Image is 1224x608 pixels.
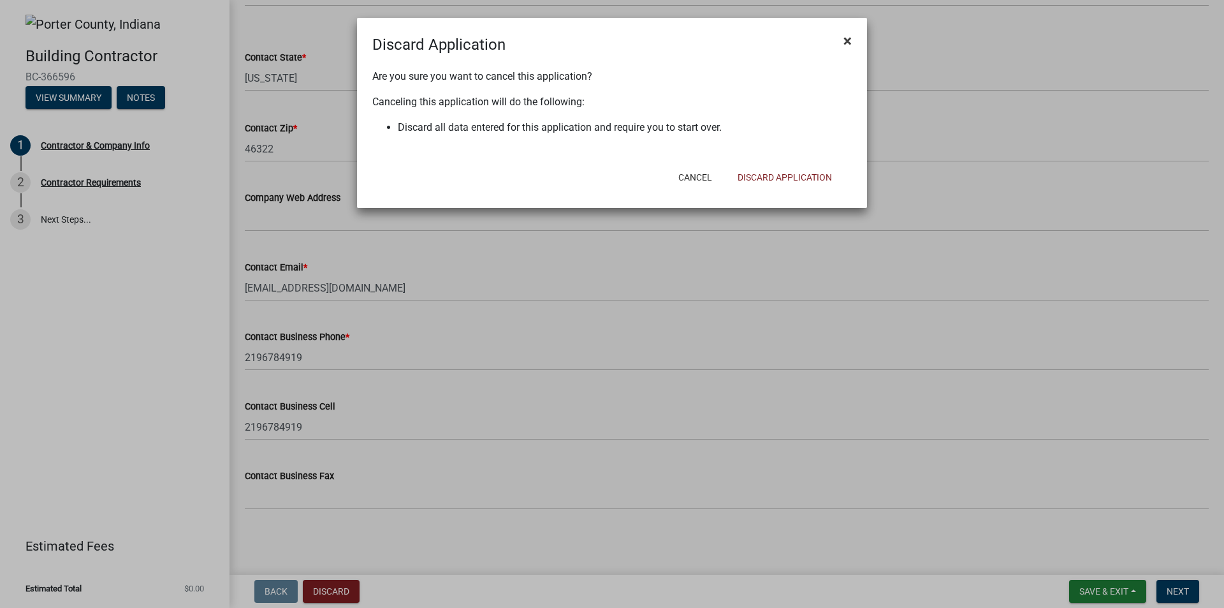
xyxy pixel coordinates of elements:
[372,33,506,56] h4: Discard Application
[843,32,852,50] span: ×
[372,94,852,110] p: Canceling this application will do the following:
[372,69,852,84] p: Are you sure you want to cancel this application?
[727,166,842,189] button: Discard Application
[668,166,722,189] button: Cancel
[398,120,852,135] li: Discard all data entered for this application and require you to start over.
[833,23,862,59] button: Close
